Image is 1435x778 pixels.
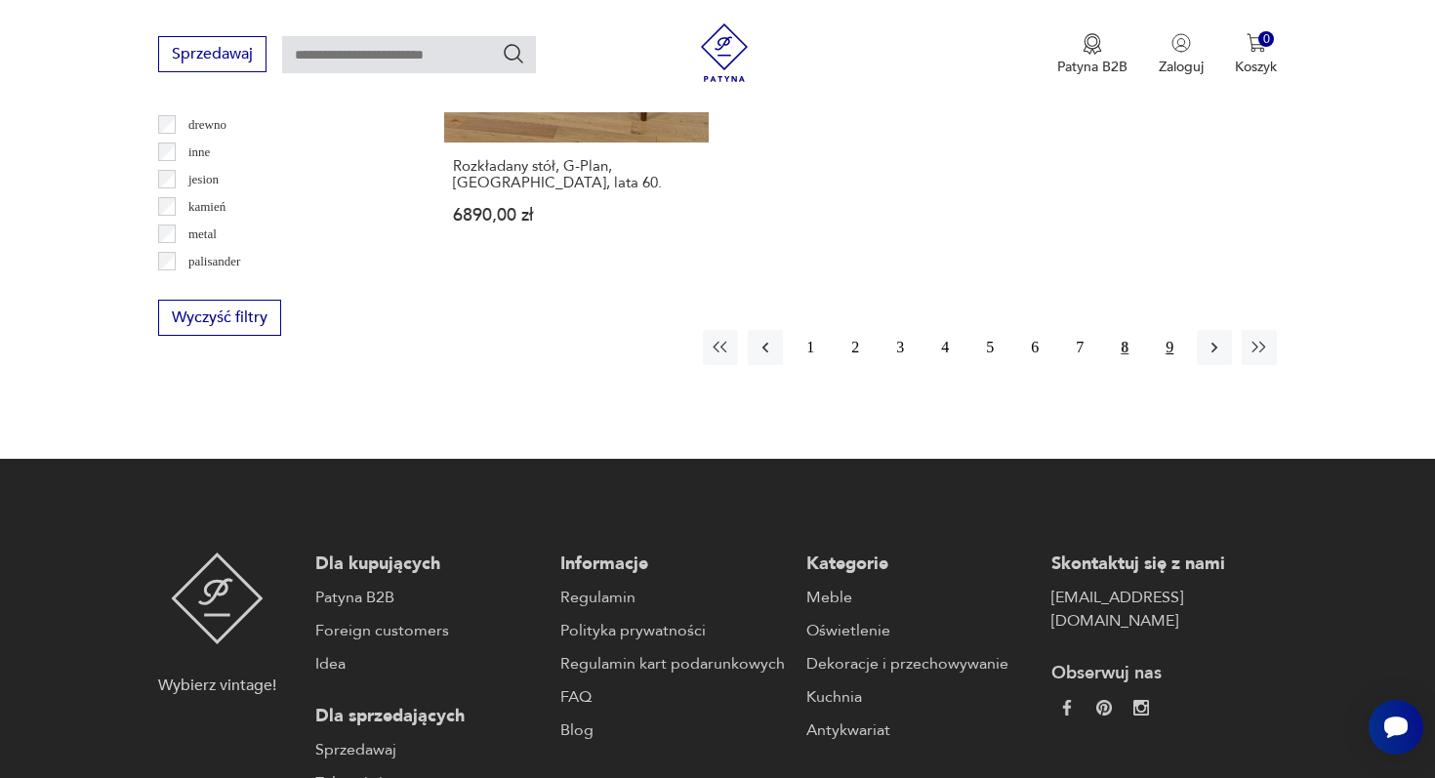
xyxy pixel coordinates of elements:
[560,619,786,642] a: Polityka prywatności
[806,718,1032,742] a: Antykwariat
[1017,330,1052,365] button: 6
[806,619,1032,642] a: Oświetlenie
[158,300,281,336] button: Wyczyść filtry
[806,652,1032,676] a: Dekoracje i przechowywanie
[1152,330,1187,365] button: 9
[1258,31,1275,48] div: 0
[453,207,700,224] p: 6890,00 zł
[882,330,918,365] button: 3
[315,619,541,642] a: Foreign customers
[1235,33,1277,76] button: 0Koszyk
[1107,330,1142,365] button: 8
[1159,58,1204,76] p: Zaloguj
[188,224,217,245] p: metal
[1133,700,1149,716] img: c2fd9cf7f39615d9d6839a72ae8e59e5.webp
[315,738,541,761] a: Sprzedawaj
[502,42,525,65] button: Szukaj
[315,652,541,676] a: Idea
[1369,700,1423,755] iframe: Smartsupp widget button
[927,330,963,365] button: 4
[188,196,225,218] p: kamień
[560,553,786,576] p: Informacje
[560,685,786,709] a: FAQ
[560,718,786,742] a: Blog
[158,36,266,72] button: Sprzedawaj
[188,142,210,163] p: inne
[315,705,541,728] p: Dla sprzedających
[158,49,266,62] a: Sprzedawaj
[1057,33,1127,76] button: Patyna B2B
[806,685,1032,709] a: Kuchnia
[315,586,541,609] a: Patyna B2B
[793,330,828,365] button: 1
[1247,33,1266,53] img: Ikona koszyka
[158,674,276,697] p: Wybierz vintage!
[1051,553,1277,576] p: Skontaktuj się z nami
[806,553,1032,576] p: Kategorie
[1051,662,1277,685] p: Obserwuj nas
[560,586,786,609] a: Regulamin
[1083,33,1102,55] img: Ikona medalu
[560,652,786,676] a: Regulamin kart podarunkowych
[171,553,264,644] img: Patyna - sklep z meblami i dekoracjami vintage
[1057,33,1127,76] a: Ikona medaluPatyna B2B
[1051,586,1277,633] a: [EMAIL_ADDRESS][DOMAIN_NAME]
[838,330,873,365] button: 2
[1057,58,1127,76] p: Patyna B2B
[453,158,700,191] h3: Rozkładany stół, G-Plan, [GEOGRAPHIC_DATA], lata 60.
[188,169,219,190] p: jesion
[1062,330,1097,365] button: 7
[806,586,1032,609] a: Meble
[315,553,541,576] p: Dla kupujących
[1096,700,1112,716] img: 37d27d81a828e637adc9f9cb2e3d3a8a.webp
[1235,58,1277,76] p: Koszyk
[188,278,225,300] p: sklejka
[1059,700,1075,716] img: da9060093f698e4c3cedc1453eec5031.webp
[1159,33,1204,76] button: Zaloguj
[1171,33,1191,53] img: Ikonka użytkownika
[188,251,240,272] p: palisander
[972,330,1007,365] button: 5
[188,114,226,136] p: drewno
[695,23,754,82] img: Patyna - sklep z meblami i dekoracjami vintage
